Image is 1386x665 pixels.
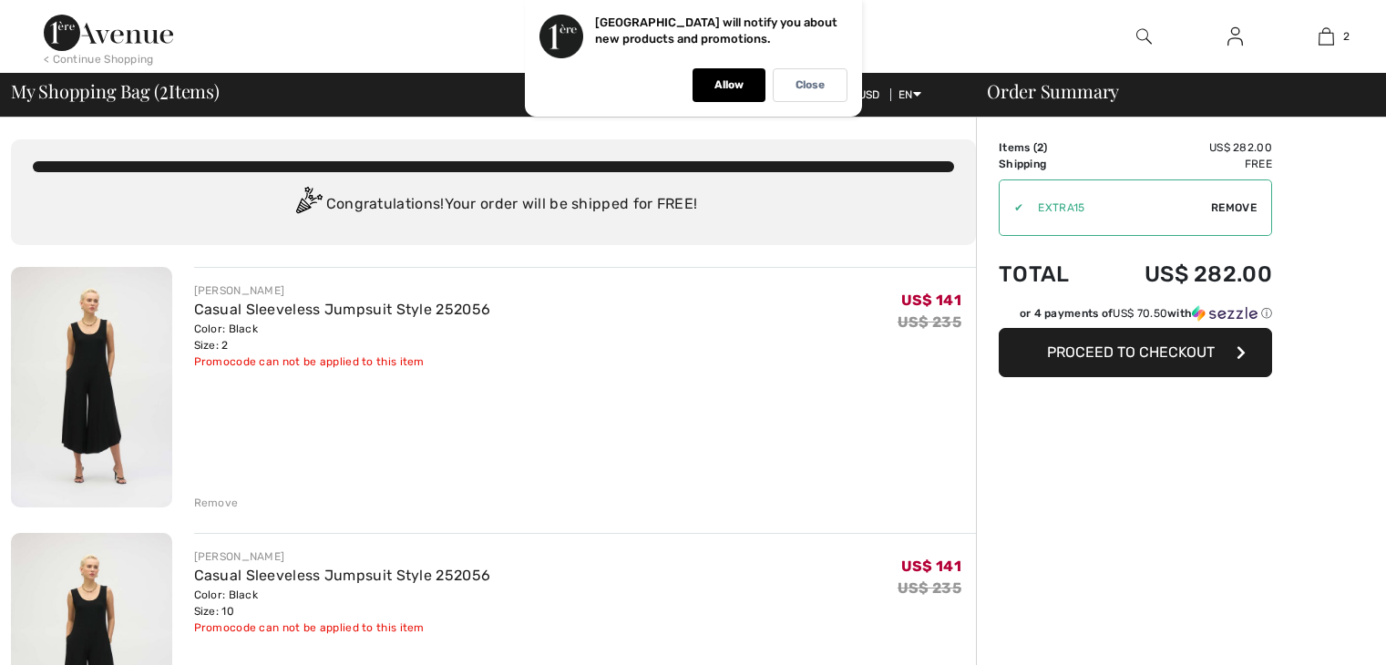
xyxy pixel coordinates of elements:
a: 2 [1281,26,1371,47]
span: 2 [1343,28,1350,45]
p: [GEOGRAPHIC_DATA] will notify you about new products and promotions. [595,15,837,46]
td: Total [999,243,1096,305]
span: US$ 141 [901,292,961,309]
img: Congratulation2.svg [290,187,326,223]
img: My Bag [1319,26,1334,47]
img: 1ère Avenue [44,15,173,51]
span: Remove [1211,199,1257,216]
span: My Shopping Bag ( Items) [11,82,220,100]
td: US$ 282.00 [1096,243,1272,305]
div: Promocode can not be applied to this item [194,619,491,636]
button: Proceed to Checkout [999,328,1272,377]
span: 2 [159,77,169,101]
td: Items ( ) [999,139,1096,156]
div: Color: Black Size: 2 [194,321,491,353]
div: ✔ [1000,199,1023,216]
div: Congratulations! Your order will be shipped for FREE! [33,187,954,223]
div: Promocode can not be applied to this item [194,353,491,370]
div: Remove [194,495,239,511]
a: Casual Sleeveless Jumpsuit Style 252056 [194,567,491,584]
span: US$ 141 [901,558,961,575]
td: Free [1096,156,1272,172]
p: Allow [714,78,744,92]
img: Sezzle [1192,305,1258,322]
div: < Continue Shopping [44,51,154,67]
div: [PERSON_NAME] [194,548,491,565]
s: US$ 235 [898,313,961,331]
s: US$ 235 [898,579,961,597]
img: Casual Sleeveless Jumpsuit Style 252056 [11,267,172,507]
a: Sign In [1213,26,1258,48]
span: Proceed to Checkout [1047,343,1215,361]
span: US$ 70.50 [1113,307,1167,320]
div: Color: Black Size: 10 [194,587,491,619]
td: US$ 282.00 [1096,139,1272,156]
input: Promo code [1023,180,1211,235]
img: My Info [1227,26,1243,47]
a: Casual Sleeveless Jumpsuit Style 252056 [194,301,491,318]
div: Order Summary [965,82,1375,100]
div: or 4 payments ofUS$ 70.50withSezzle Click to learn more about Sezzle [999,305,1272,328]
img: search the website [1136,26,1152,47]
td: Shipping [999,156,1096,172]
div: [PERSON_NAME] [194,282,491,299]
div: or 4 payments of with [1020,305,1272,322]
span: 2 [1037,141,1043,154]
p: Close [796,78,825,92]
span: EN [898,88,921,101]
